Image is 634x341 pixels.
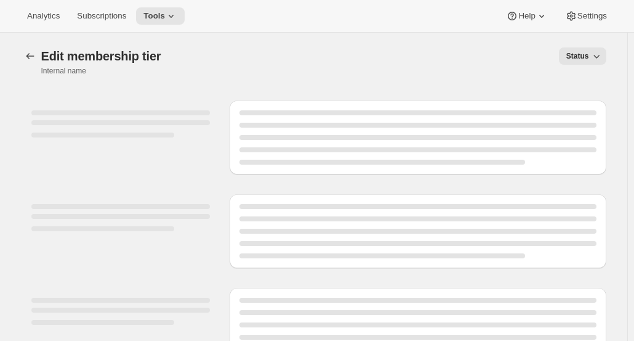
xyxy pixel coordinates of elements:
[559,47,606,65] button: Status
[77,11,126,21] span: Subscriptions
[20,7,67,25] button: Analytics
[143,11,165,21] span: Tools
[577,11,607,21] span: Settings
[41,66,166,76] p: Internal name
[518,11,535,21] span: Help
[22,47,39,65] button: Memberships
[27,11,60,21] span: Analytics
[499,7,555,25] button: Help
[566,51,589,61] span: Status
[70,7,134,25] button: Subscriptions
[41,49,161,64] div: Edit membership tier
[558,7,614,25] button: Settings
[136,7,185,25] button: Tools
